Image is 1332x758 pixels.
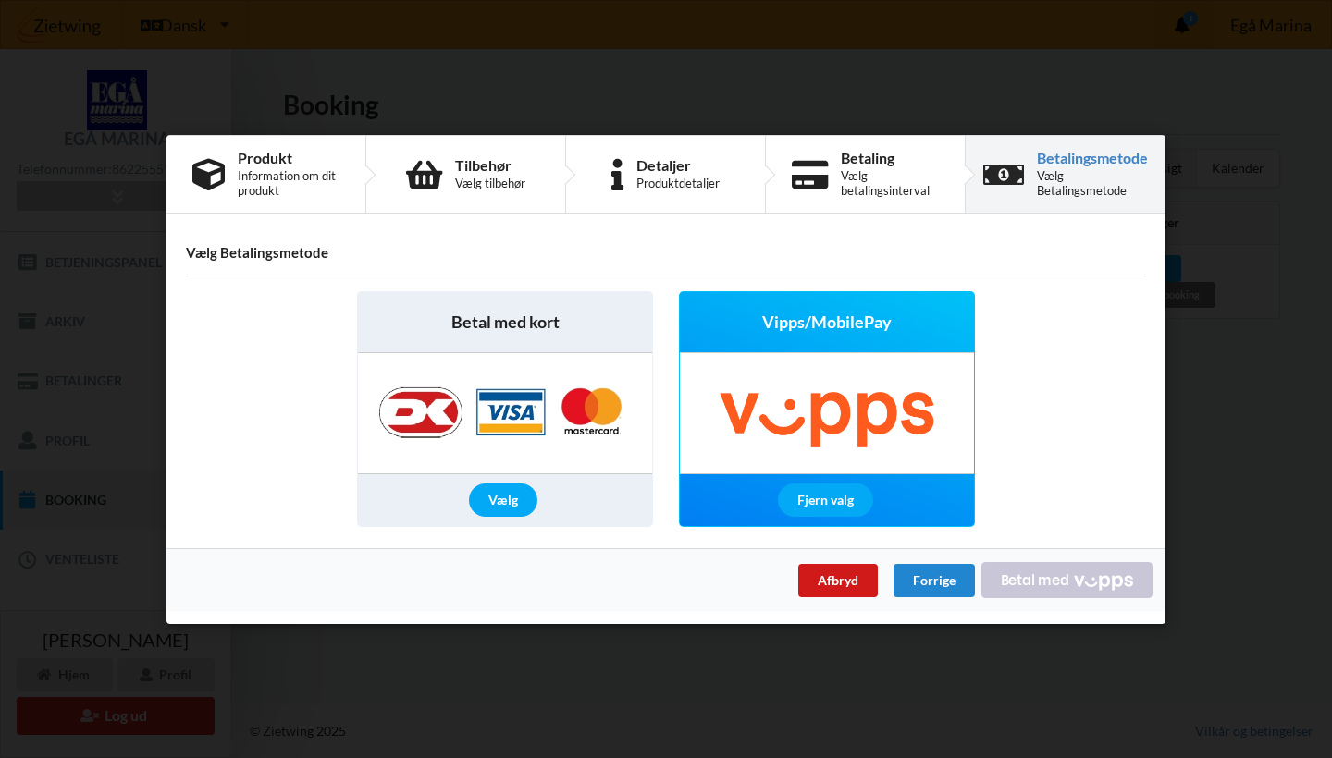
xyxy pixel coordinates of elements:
[455,176,525,190] div: Vælg tilbehør
[451,311,560,334] span: Betal med kort
[778,483,873,517] div: Fjern valg
[680,353,974,473] img: Vipps/MobilePay
[238,168,339,198] div: Information om dit produkt
[894,564,975,597] div: Forrige
[1037,168,1148,198] div: Vælg Betalingsmetode
[238,151,339,165] div: Produkt
[841,168,939,198] div: Vælg betalingsinterval
[360,353,650,473] img: Nets
[1037,151,1148,165] div: Betalingsmetode
[762,311,892,334] span: Vipps/MobilePay
[798,564,878,597] div: Afbryd
[469,483,537,517] div: Vælg
[186,244,1146,262] h4: Vælg Betalingsmetode
[455,158,525,173] div: Tilbehør
[636,176,720,190] div: Produktdetaljer
[636,158,720,173] div: Detaljer
[841,151,939,165] div: Betaling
